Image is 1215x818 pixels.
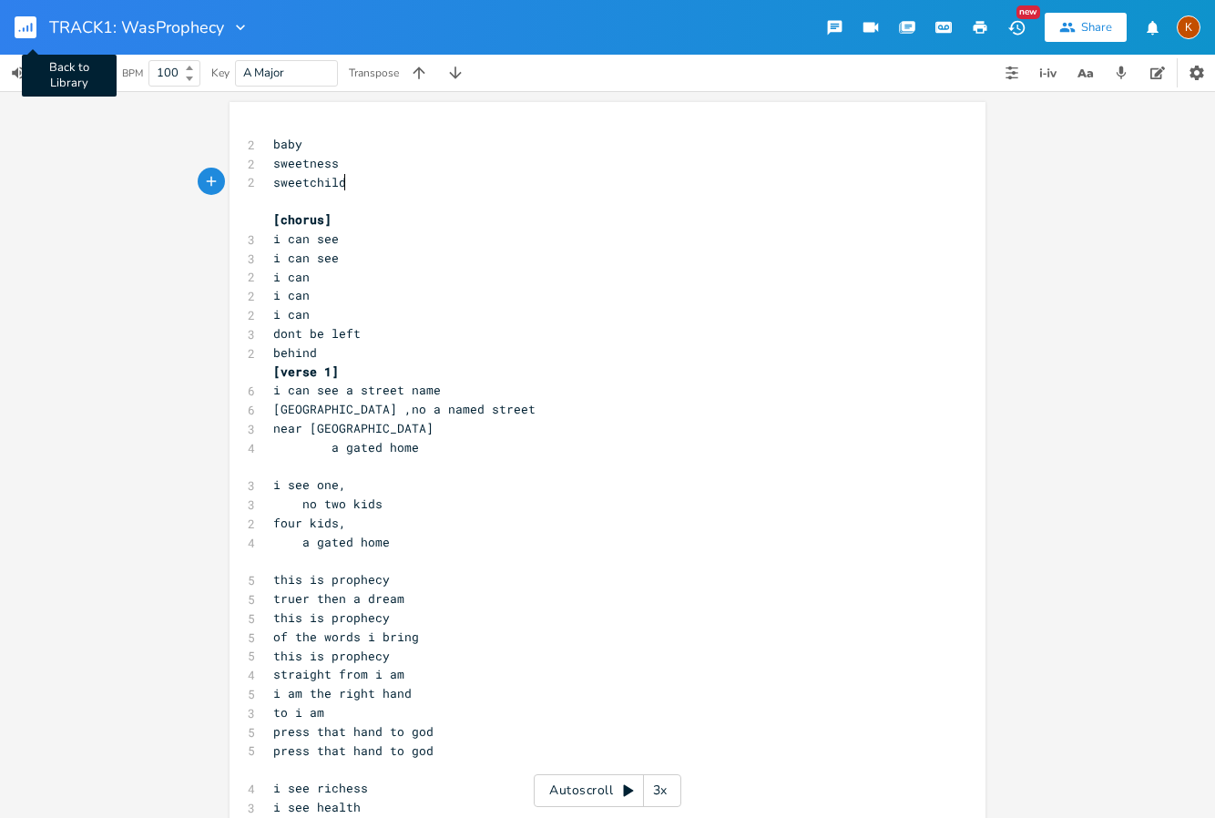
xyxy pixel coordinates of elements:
span: i see health [273,799,361,815]
span: baby [273,136,302,152]
span: i can see a street name [273,382,441,398]
span: this is prophecy [273,609,390,626]
span: A Major [243,65,284,81]
span: truer then a dream [273,590,404,607]
span: i can see [273,250,339,266]
div: Share [1081,19,1112,36]
span: this is prophecy [273,571,390,588]
span: near [GEOGRAPHIC_DATA] [273,420,434,436]
span: TRACK1: WasProphecy [49,19,224,36]
span: sweetchild [273,174,346,190]
div: BPM [122,68,143,78]
span: i see richess [273,780,368,796]
button: Back to Library [15,5,51,49]
div: Transpose [349,67,399,78]
button: K [1177,6,1200,48]
div: Key [211,67,230,78]
span: sweetness [273,155,339,171]
div: 3x [644,774,677,807]
div: New [1016,5,1040,19]
span: to i am [273,704,324,721]
span: press that hand to god [273,742,434,759]
button: New [998,11,1035,44]
span: i can [273,269,310,285]
span: a gated home [273,534,390,550]
span: i can [273,306,310,322]
span: of the words i bring [273,629,419,645]
span: straight from i am [273,666,404,682]
span: this is prophecy [273,648,390,664]
span: i am the right hand [273,685,412,701]
span: [verse 1] [273,363,339,380]
span: no two kids [273,496,383,512]
span: four kids, [273,515,346,531]
button: Share [1045,13,1127,42]
span: i can see [273,230,339,247]
span: [chorus] [273,211,332,228]
span: behind [273,344,317,361]
span: dont be left [273,325,361,342]
div: Kat [1177,15,1200,39]
span: press that hand to god [273,723,434,740]
span: i see one, [273,476,346,493]
div: Autoscroll [534,774,681,807]
span: i can [273,287,310,303]
span: a gated home [273,439,419,455]
span: [GEOGRAPHIC_DATA] ,no a named street [273,401,536,417]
